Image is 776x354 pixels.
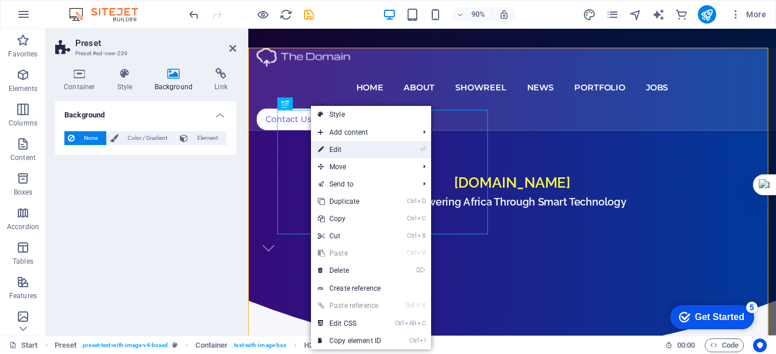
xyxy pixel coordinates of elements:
button: Usercentrics [753,338,767,352]
div: Get Started 5 items remaining, 0% complete [9,6,93,30]
i: C [417,215,425,222]
a: CtrlCCopy [311,210,388,227]
i: Commerce [675,8,688,21]
i: D [417,197,425,205]
i: Ctrl [407,215,416,222]
a: Create reference [311,280,431,297]
i: ⌦ [416,267,425,274]
i: Ctrl [395,319,404,327]
a: Click to cancel selection. Double-click to open Pages [9,338,38,352]
span: [DOMAIN_NAME] [229,162,358,181]
i: V [417,249,425,257]
button: Code [705,338,744,352]
img: Editor Logo [66,7,152,21]
span: Element [191,131,223,145]
button: navigator [629,7,643,21]
span: : [685,341,687,349]
a: ⏎Edit [311,141,388,158]
button: Click here to leave preview mode and continue editing [256,7,270,21]
h4: Style [109,68,146,92]
h4: Link [206,68,236,92]
p: Accordion [7,222,39,231]
div: Get Started [34,13,83,23]
span: Click to select. Double-click to edit [55,338,77,352]
button: publish [698,5,716,24]
h4: Container [55,68,109,92]
i: Ctrl [407,249,416,257]
a: CtrlAltCEdit CSS [311,315,388,332]
i: Design (Ctrl+Alt+Y) [583,8,596,21]
h3: Preset #ed-new-239 [75,48,213,59]
span: Click to select. Double-click to edit [304,338,313,352]
button: More [725,5,771,24]
button: commerce [675,7,689,21]
a: CtrlDDuplicate [311,193,388,210]
i: Undo: Add element (Ctrl+Z) [187,8,201,21]
i: Alt [405,319,416,327]
span: Click to select. Double-click to edit [195,338,228,352]
h6: Session time [665,338,696,352]
button: text_generator [652,7,666,21]
i: X [417,232,425,239]
nav: breadcrumb [55,338,314,352]
p: Elements [9,84,38,93]
button: Color / Gradient [107,131,176,145]
h4: Background [55,101,236,122]
a: CtrlXCut [311,227,388,245]
button: design [583,7,597,21]
span: Move [311,158,414,176]
p: Tables [13,257,33,266]
p: Columns [9,119,37,128]
p: Features [9,291,37,300]
i: Ctrl [407,197,416,205]
button: Element [176,131,226,145]
i: Ctrl [409,337,418,344]
i: Ctrl [405,302,414,309]
span: 00 00 [677,338,695,352]
a: ⌦Delete [311,262,388,279]
i: This element is a customizable preset [172,342,178,348]
i: Publish [700,8,713,21]
i: ⏎ [420,146,425,153]
h4: Background [146,68,206,92]
button: None [64,131,106,145]
a: CtrlVPaste [311,245,388,262]
p: Content [10,153,36,162]
a: Send to [311,176,414,193]
span: Color / Gradient [122,131,172,145]
h2: Preset [75,38,236,48]
p: Favorites [8,50,37,59]
button: 90% [452,7,493,21]
i: AI Writer [652,8,665,21]
a: CtrlICopy element ID [311,332,388,349]
span: Code [710,338,739,352]
button: save [302,7,316,21]
span: More [730,9,766,20]
span: Add content [311,124,414,141]
i: Navigator [629,8,642,21]
i: C [417,319,425,327]
i: I [420,337,425,344]
i: Reload page [279,8,293,21]
i: Pages (Ctrl+Alt+S) [606,8,619,21]
i: ⇧ [416,302,421,309]
span: None [78,131,103,145]
button: reload [279,7,293,21]
i: V [422,302,425,309]
a: Ctrl⇧VPaste reference [311,297,388,314]
i: On resize automatically adjust zoom level to fit chosen device. [499,9,509,20]
button: pages [606,7,620,21]
i: Ctrl [407,232,416,239]
p: Boxes [14,188,33,197]
i: Save (Ctrl+S) [302,8,316,21]
a: Style [311,106,431,123]
span: . text-with-image-box [232,338,286,352]
h6: 90% [469,7,487,21]
div: 5 [85,2,97,14]
span: . preset-text-with-image-v4-boxed [81,338,168,352]
button: undo [187,7,201,21]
